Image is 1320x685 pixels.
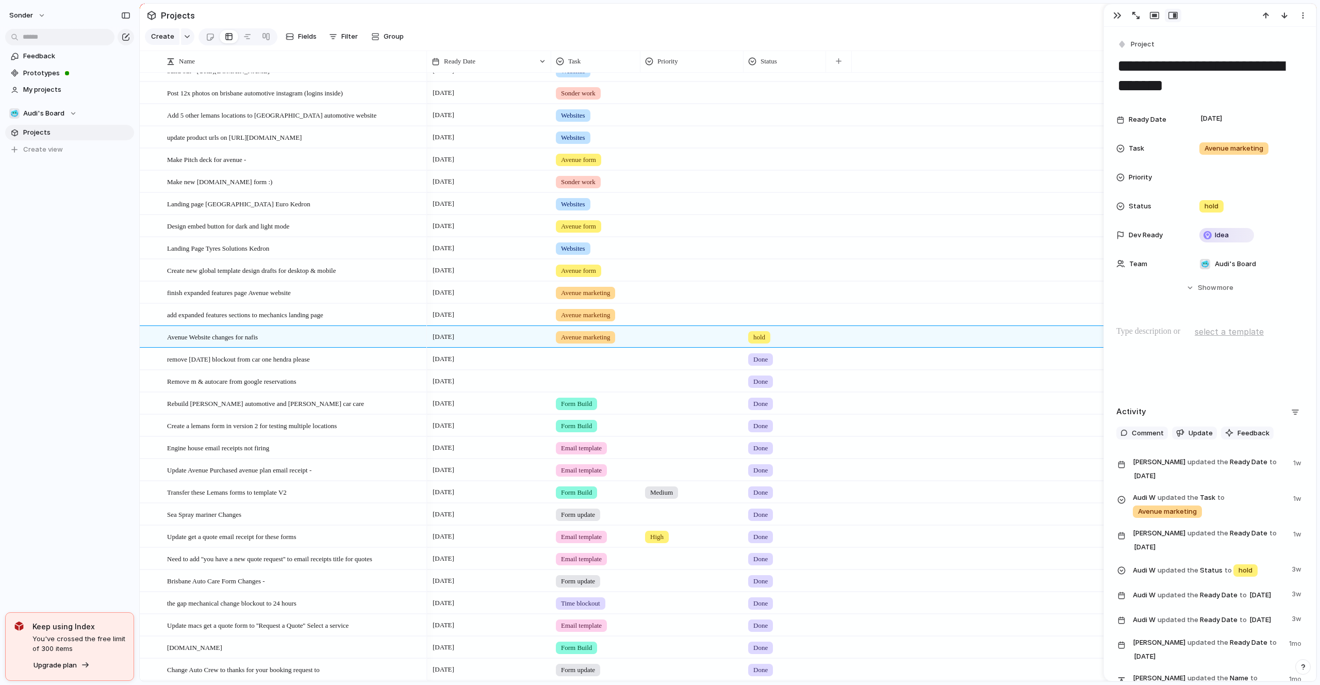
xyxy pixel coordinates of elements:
span: Done [753,399,768,409]
span: Idea [1215,230,1229,240]
span: Sonder work [561,177,596,187]
button: Filter [325,28,362,45]
span: Team [1129,259,1147,269]
span: Status [761,56,777,67]
span: Ready Date [1133,587,1285,602]
span: 3w [1292,562,1303,575]
span: Avenue marketing [561,310,610,320]
span: Need to add ''you have a new quote request'' to email receipts title for quotes [167,552,372,564]
span: [DATE] [430,442,457,454]
span: Create view [23,144,63,155]
span: Rebuild [PERSON_NAME] automotive and [PERSON_NAME] car care [167,397,364,409]
span: [DATE] [430,175,457,188]
span: [DATE] [430,153,457,166]
span: Done [753,510,768,520]
span: Fields [298,31,317,42]
span: Avenue marketing [561,288,610,298]
div: 🥶 [9,108,20,119]
span: Done [753,576,768,586]
span: [DOMAIN_NAME] [167,641,222,653]
span: Email template [561,465,602,476]
span: finish expanded features page Avenue website [167,286,291,298]
span: Ready Date [1133,612,1285,627]
span: Email template [561,554,602,564]
span: [DATE] [430,375,457,387]
span: updated the [1158,493,1198,503]
span: Done [753,643,768,653]
span: more [1217,283,1233,293]
span: to [1225,565,1232,576]
span: to [1269,638,1277,648]
span: to [1217,493,1225,503]
span: Projects [23,127,130,138]
span: [DATE] [430,419,457,432]
button: Group [366,28,409,45]
span: sonder [9,10,33,21]
span: Create new global template design drafts for desktop & mobile [167,264,336,276]
span: Create [151,31,174,42]
span: Ready Date [1133,456,1287,483]
span: Feedback [1237,428,1269,438]
span: [DATE] [430,397,457,410]
span: Email template [561,621,602,631]
a: Feedback [5,48,134,64]
span: 1mo [1289,637,1303,649]
span: Update get a quote email receipt for these forms [167,530,296,542]
button: 🥶Audi's Board [5,106,134,121]
span: [DATE] [1247,614,1274,626]
button: Upgrade plan [30,658,93,673]
span: Landing Page Tyres Solutions Kedron [167,242,269,254]
span: 3w [1292,587,1303,599]
span: Upgrade plan [34,660,77,671]
span: [DATE] [430,264,457,276]
span: Avenue form [561,155,596,165]
span: Sonder work [561,88,596,99]
span: 1mo [1289,672,1303,684]
span: Project [1131,39,1154,50]
span: Done [753,621,768,631]
span: Avenue form [561,221,596,232]
button: Feedback [1221,427,1274,440]
span: [DATE] [1131,650,1159,663]
button: Showmore [1116,279,1303,297]
span: Done [753,377,768,387]
span: Task [568,56,581,67]
span: Websites [561,243,585,254]
span: [DATE] [430,619,457,631]
span: select a template [1195,325,1264,338]
button: Project [1115,37,1158,52]
button: sonder [5,7,51,24]
span: Prototypes [23,68,130,78]
span: Engine house email receipts not firing [167,442,269,453]
span: [DATE] [430,530,457,543]
span: Avenue Website changes for nafis [167,331,258,342]
span: Show [1198,283,1216,293]
span: [DATE] [1198,112,1225,125]
span: add expanded features sections to mechanics landing page [167,308,323,320]
button: Create view [5,142,134,157]
span: Audi W [1133,615,1156,625]
span: [DATE] [430,220,457,232]
span: Add 5 other lemans locations to [GEOGRAPHIC_DATA] automotive website [167,109,376,121]
span: Ready Date [1133,527,1287,554]
span: Form Build [561,643,592,653]
span: Done [753,465,768,476]
span: [DATE] [430,131,457,143]
span: Feedback [23,51,130,61]
span: My projects [23,85,130,95]
span: High [650,532,664,542]
span: Group [384,31,404,42]
span: Medium [650,487,673,498]
span: hold [1239,565,1252,576]
span: [DATE] [430,486,457,498]
span: Make Pitch deck for avenue - [167,153,246,165]
span: updated the [1187,457,1228,467]
span: Ready Date [1129,115,1166,125]
span: updated the [1158,590,1198,600]
span: [DATE] [1247,589,1274,601]
span: Done [753,554,768,564]
span: Avenue marketing [1138,507,1197,517]
span: updated the [1158,565,1198,576]
span: Audi W [1133,565,1156,576]
span: [DATE] [430,286,457,299]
